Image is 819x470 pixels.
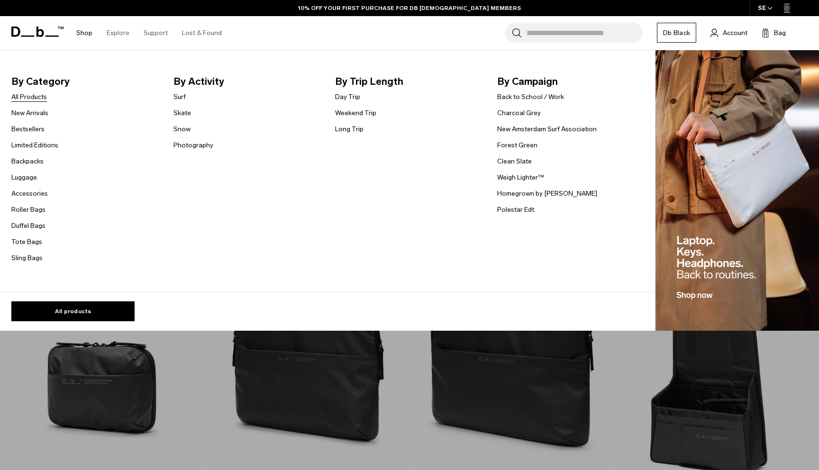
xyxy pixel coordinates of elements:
[774,28,786,38] span: Bag
[335,74,482,89] span: By Trip Length
[723,28,747,38] span: Account
[11,140,58,150] a: Limited Editions
[497,124,597,134] a: New Amsterdam Surf Association
[11,92,47,102] a: All Products
[11,301,135,321] a: All products
[173,124,191,134] a: Snow
[11,124,45,134] a: Bestsellers
[497,156,532,166] a: Clean Slate
[11,172,37,182] a: Luggage
[107,16,129,50] a: Explore
[11,253,43,263] a: Sling Bags
[497,108,541,118] a: Charcoal Grey
[298,4,521,12] a: 10% OFF YOUR FIRST PURCHASE FOR DB [DEMOGRAPHIC_DATA] MEMBERS
[655,50,819,331] img: Db
[710,27,747,38] a: Account
[11,156,44,166] a: Backpacks
[173,108,191,118] a: Skate
[335,108,376,118] a: Weekend Trip
[657,23,696,43] a: Db Black
[11,221,45,231] a: Duffel Bags
[497,205,536,215] a: Polestar Edt.
[497,92,564,102] a: Back to School / Work
[762,27,786,38] button: Bag
[497,74,644,89] span: By Campaign
[173,92,186,102] a: Surf
[11,108,48,118] a: New Arrivals
[144,16,168,50] a: Support
[335,124,364,134] a: Long Trip
[173,74,320,89] span: By Activity
[11,237,42,247] a: Tote Bags
[11,189,48,199] a: Accessories
[497,172,544,182] a: Weigh Lighter™
[76,16,92,50] a: Shop
[11,205,45,215] a: Roller Bags
[69,16,229,50] nav: Main Navigation
[173,140,213,150] a: Photography
[497,189,597,199] a: Homegrown by [PERSON_NAME]
[335,92,360,102] a: Day Trip
[497,140,537,150] a: Forest Green
[11,74,158,89] span: By Category
[182,16,222,50] a: Lost & Found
